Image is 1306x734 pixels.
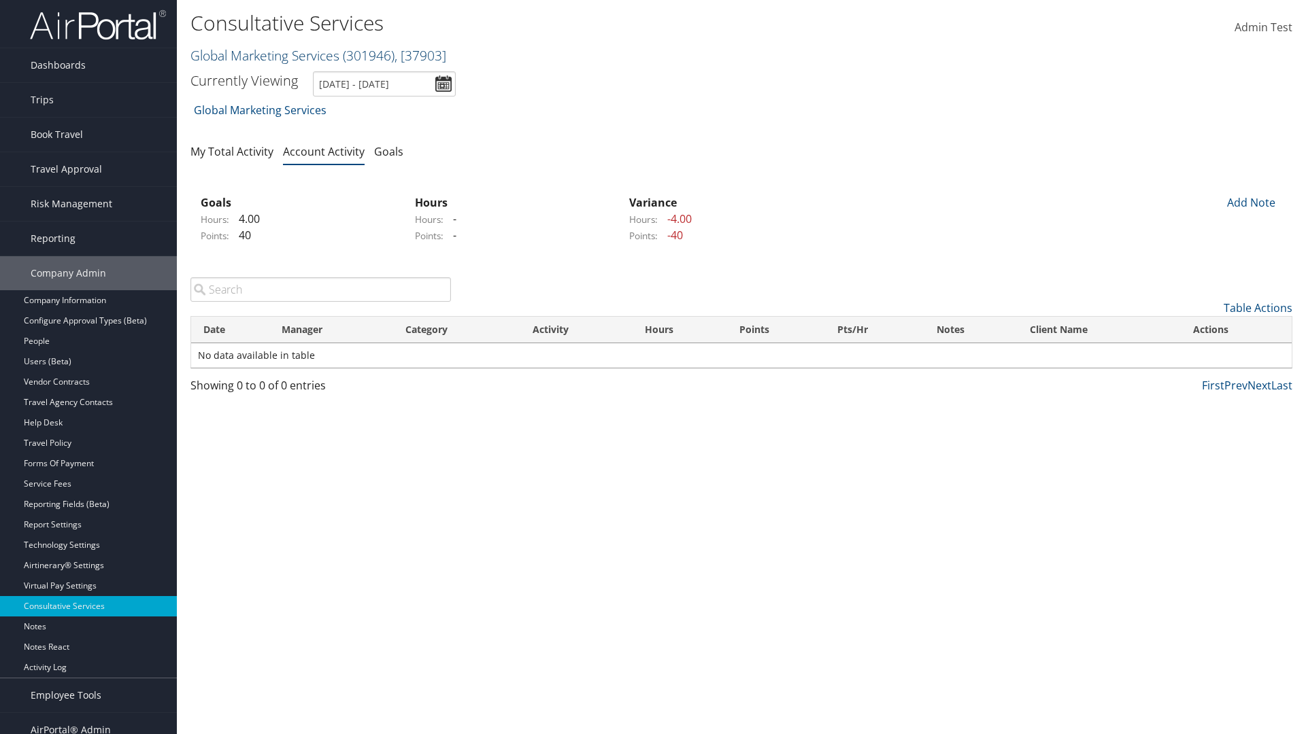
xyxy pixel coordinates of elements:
[446,228,456,243] span: -
[201,229,229,243] label: Points:
[1218,194,1282,211] div: Add Note
[190,71,298,90] h3: Currently Viewing
[629,213,658,226] label: Hours:
[1235,20,1292,35] span: Admin Test
[343,46,395,65] span: ( 301946 )
[1248,378,1271,393] a: Next
[232,211,260,226] span: 4.00
[194,97,326,124] a: Global Marketing Services
[269,317,393,343] th: Manager: activate to sort column ascending
[190,377,451,400] div: Showing 0 to 0 of 0 entries
[1235,7,1292,49] a: Admin Test
[660,211,692,226] span: -4.00
[825,317,924,343] th: Pts/Hr
[415,229,443,243] label: Points:
[191,343,1292,368] td: No data available in table
[31,678,101,712] span: Employee Tools
[190,144,273,159] a: My Total Activity
[190,277,451,302] input: Search
[201,195,231,210] strong: Goals
[395,46,446,65] span: , [ 37903 ]
[232,228,251,243] span: 40
[31,222,76,256] span: Reporting
[1224,378,1248,393] a: Prev
[1271,378,1292,393] a: Last
[629,229,658,243] label: Points:
[31,152,102,186] span: Travel Approval
[374,144,403,159] a: Goals
[520,317,633,343] th: Activity: activate to sort column ascending
[31,48,86,82] span: Dashboards
[31,118,83,152] span: Book Travel
[633,317,728,343] th: Hours
[629,195,677,210] strong: Variance
[415,195,448,210] strong: Hours
[31,83,54,117] span: Trips
[31,256,106,290] span: Company Admin
[1018,317,1182,343] th: Client Name
[393,317,520,343] th: Category: activate to sort column ascending
[30,9,166,41] img: airportal-logo.png
[190,9,925,37] h1: Consultative Services
[727,317,824,343] th: Points
[201,213,229,226] label: Hours:
[313,71,456,97] input: [DATE] - [DATE]
[1224,300,1292,315] a: Table Actions
[1202,378,1224,393] a: First
[924,317,1018,343] th: Notes
[190,46,446,65] a: Global Marketing Services
[1181,317,1292,343] th: Actions
[283,144,365,159] a: Account Activity
[446,211,456,226] span: -
[31,187,112,221] span: Risk Management
[660,228,683,243] span: -40
[191,317,269,343] th: Date: activate to sort column ascending
[415,213,443,226] label: Hours:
